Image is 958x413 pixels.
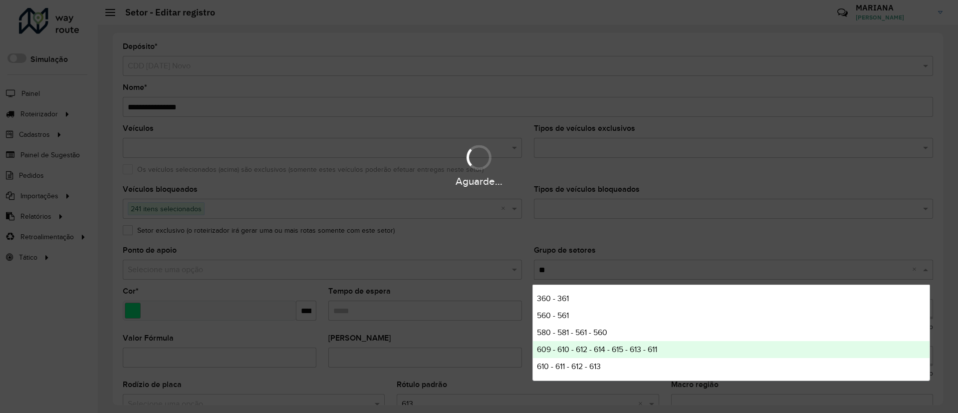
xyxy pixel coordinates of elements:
[537,311,569,320] span: 560 - 561
[537,294,569,303] span: 360 - 361
[532,285,930,381] ng-dropdown-panel: Options list
[537,328,607,337] span: 580 - 581 - 561 - 560
[537,362,601,371] span: 610 - 611 - 612 - 613
[537,345,657,354] span: 609 - 610 - 612 - 614 - 615 - 613 - 611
